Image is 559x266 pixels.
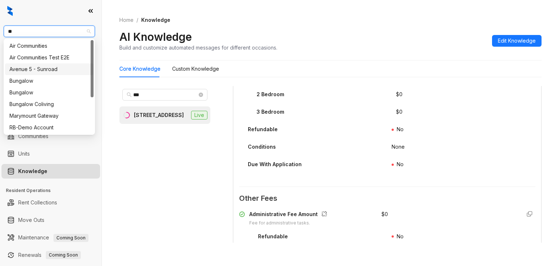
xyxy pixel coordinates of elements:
div: Air Communities [9,42,89,50]
span: No [397,233,404,239]
div: Air Communities Test E2E [9,54,89,62]
div: 2 Bedroom [257,90,284,98]
div: $ 0 [396,90,403,98]
span: No [397,126,404,132]
li: Renewals [1,248,100,262]
span: Live [191,111,207,120]
a: Units [18,146,30,161]
div: [STREET_ADDRESS] [134,111,184,119]
div: Marymount Gateway [5,110,94,122]
a: RenewalsComing Soon [18,248,81,262]
span: search [127,92,132,97]
li: / [136,16,138,24]
div: Bungalow Coliving [9,100,89,108]
div: Air Communities Test E2E [5,52,94,63]
div: Marymount Gateway [9,112,89,120]
h3: Resident Operations [6,187,102,194]
span: Edit Knowledge [498,37,536,45]
div: Fee for administrative tasks. [249,220,330,227]
div: RB-Demo Account [9,124,89,132]
li: Maintenance [1,230,100,245]
div: Build and customize automated messages for different occasions. [119,44,277,51]
div: Custom Knowledge [172,65,219,73]
li: Leasing [1,80,100,95]
a: Knowledge [18,164,47,179]
span: Other Fees [239,193,535,204]
div: RB-Demo Account [5,122,94,133]
div: Avenue 5 - Sunroad [5,63,94,75]
li: Collections [1,98,100,112]
h2: AI Knowledge [119,30,192,44]
div: Refundable [248,125,278,133]
div: Conditions [248,143,276,151]
div: None [392,143,405,151]
span: Coming Soon [46,251,81,259]
div: Bungalow [5,75,94,87]
img: logo [7,6,13,16]
li: Move Outs [1,213,100,227]
li: Communities [1,129,100,144]
span: close-circle [199,93,203,97]
div: Administrative Fee Amount [249,210,330,220]
button: Edit Knowledge [492,35,542,47]
div: Bungalow [9,77,89,85]
span: Coming Soon [53,234,88,242]
li: Rent Collections [1,195,100,210]
div: Bungalow [9,89,89,97]
li: Knowledge [1,164,100,179]
div: Bungalow [5,87,94,98]
div: 3 Bedroom [257,108,284,116]
div: Air Communities [5,40,94,52]
div: Bungalow Coliving [5,98,94,110]
div: $ 0 [396,108,403,116]
div: Avenue 5 - Sunroad [9,65,89,73]
a: Move Outs [18,213,44,227]
li: Units [1,146,100,161]
a: Communities [18,129,48,144]
span: No [397,161,404,167]
div: $ 0 [381,210,388,218]
div: Due With Application [248,160,302,168]
span: Knowledge [141,17,170,23]
a: Home [118,16,135,24]
div: Core Knowledge [119,65,160,73]
a: Rent Collections [18,195,57,210]
li: Leads [1,49,100,63]
div: Refundable [258,232,288,240]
